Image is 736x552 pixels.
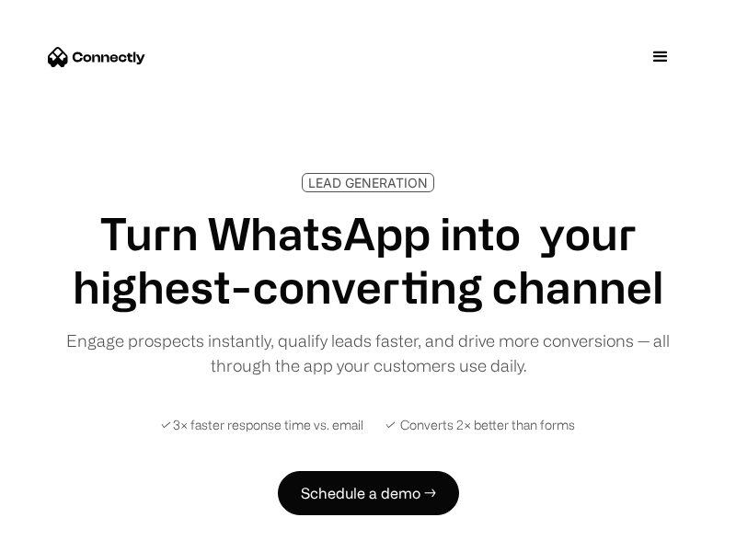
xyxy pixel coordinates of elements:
ul: Language list [37,520,110,546]
div: Engage prospects instantly, qualify leads faster, and drive more conversions — all through the ap... [37,328,699,378]
div: menu [633,29,688,85]
h1: Turn WhatsApp into your highest-converting channel [37,207,699,313]
a: Schedule a demo → [278,471,459,515]
a: home [48,43,145,71]
aside: Language selected: English [18,518,110,546]
div: LEAD GENERATION [308,176,428,190]
div: ✓ Converts 2× better than forms [385,415,575,434]
div: ✓ 3× faster response time vs. email [161,415,363,434]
